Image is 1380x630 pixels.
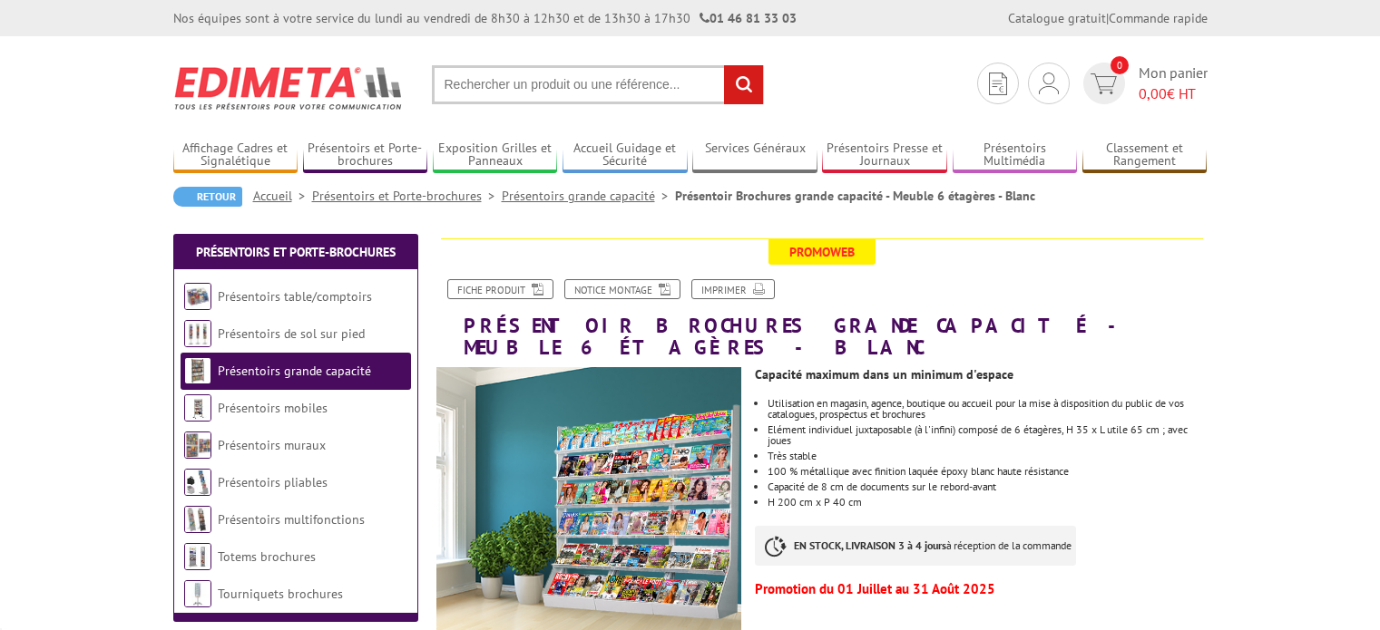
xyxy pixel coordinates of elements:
a: Présentoirs Multimédia [953,141,1078,170]
a: Commande rapide [1109,10,1208,26]
a: Totems brochures [218,548,316,565]
img: Edimeta [173,54,405,121]
img: Présentoirs pliables [184,469,211,496]
a: Présentoirs et Porte-brochures [303,141,428,170]
a: Affichage Cadres et Signalétique [173,141,299,170]
li: Capacité de 8 cm de documents sur le rebord-avant [768,481,1207,492]
img: Présentoirs grande capacité [184,357,211,384]
a: Présentoirs et Porte-brochures [312,188,502,204]
a: Tourniquets brochures [218,586,343,602]
img: Présentoirs mobiles [184,394,211,422]
p: Promotion du 01 Juillet au 31 Août 2025 [755,584,1207,595]
span: € HT [1139,83,1208,104]
a: devis rapide 0 Mon panier 0,00€ HT [1079,63,1208,104]
a: Accueil [253,188,312,204]
li: Elément individuel juxtaposable (à l'infini) composé de 6 étagères, H 35 x L utile 65 cm ; avec j... [768,424,1207,446]
input: Rechercher un produit ou une référence... [432,65,764,104]
img: devis rapide [1091,73,1117,94]
img: Présentoirs table/comptoirs [184,283,211,310]
a: Notice Montage [564,279,680,299]
img: devis rapide [989,73,1007,95]
a: Exposition Grilles et Panneaux [433,141,558,170]
a: Présentoirs Presse et Journaux [822,141,947,170]
img: Présentoirs multifonctions [184,506,211,533]
a: Présentoirs grande capacité [502,188,675,204]
a: Présentoirs multifonctions [218,511,365,528]
span: Promoweb [768,239,876,265]
span: 0 [1111,56,1129,74]
a: Présentoirs pliables [218,474,328,490]
a: Présentoirs muraux [218,437,326,453]
span: 0,00 [1139,84,1167,102]
a: Présentoirs et Porte-brochures [196,244,396,260]
a: Imprimer [691,279,775,299]
p: H 200 cm x P 40 cm [768,497,1207,508]
a: Accueil Guidage et Sécurité [563,141,688,170]
span: Mon panier [1139,63,1208,104]
div: Nos équipes sont à votre service du lundi au vendredi de 8h30 à 12h30 et de 13h30 à 17h30 [173,9,797,27]
input: rechercher [724,65,763,104]
a: Retour [173,187,242,207]
li: Présentoir Brochures grande capacité - Meuble 6 étagères - Blanc [675,187,1035,205]
img: Totems brochures [184,543,211,570]
a: Services Généraux [692,141,817,170]
li: Utilisation en magasin, agence, boutique ou accueil pour la mise à disposition du public de vos c... [768,398,1207,420]
li: Très stable [768,451,1207,461]
a: Présentoirs mobiles [218,400,328,416]
strong: Capacité maximum dans un minimum d'espace [755,366,1013,383]
strong: 01 46 81 33 03 [700,10,797,26]
p: à réception de la commande [755,526,1076,566]
img: Présentoirs de sol sur pied [184,320,211,347]
a: Fiche produit [447,279,553,299]
li: 100 % métallique avec finition laquée époxy blanc haute résistance [768,466,1207,477]
a: Classement et Rangement [1082,141,1208,170]
img: Tourniquets brochures [184,580,211,607]
strong: EN STOCK, LIVRAISON 3 à 4 jours [794,538,946,552]
a: Catalogue gratuit [1008,10,1106,26]
a: Présentoirs table/comptoirs [218,288,372,305]
a: Présentoirs grande capacité [218,363,371,379]
img: Présentoirs muraux [184,431,211,459]
div: | [1008,9,1208,27]
a: Présentoirs de sol sur pied [218,325,365,342]
img: devis rapide [1039,73,1059,94]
